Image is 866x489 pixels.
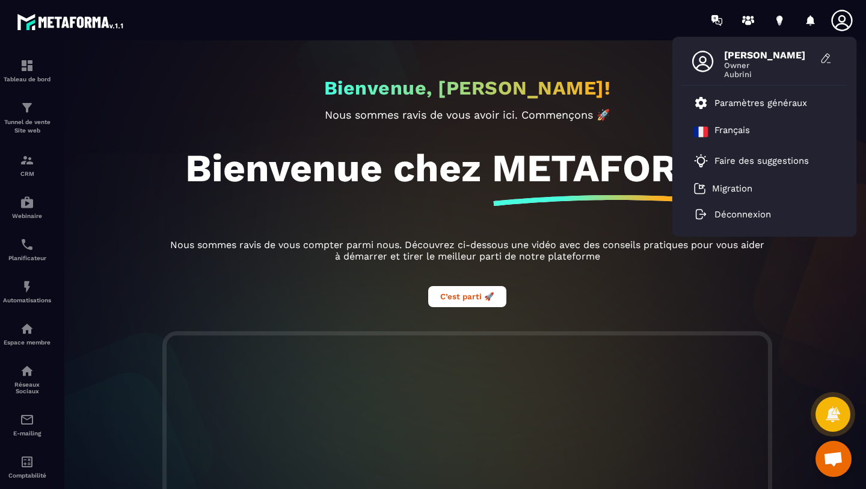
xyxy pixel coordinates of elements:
img: social-network [20,364,34,378]
a: C’est parti 🚀 [428,290,506,302]
img: accountant [20,455,34,469]
a: accountantaccountantComptabilité [3,446,51,488]
p: Nous sommes ravis de vous compter parmi nous. Découvrez ci-dessous une vidéo avec des conseils pr... [167,239,768,262]
div: Domaine: [DOMAIN_NAME] [31,31,136,41]
img: automations [20,195,34,210]
p: Paramètres généraux [714,98,807,108]
p: Réseaux Sociaux [3,381,51,394]
img: automations [20,322,34,336]
a: formationformationTableau de bord [3,49,51,92]
p: E-mailing [3,430,51,437]
p: Français [714,125,750,139]
img: email [20,413,34,427]
img: website_grey.svg [19,31,29,41]
span: Owner [724,61,814,70]
img: tab_keywords_by_traffic_grey.svg [137,70,146,79]
a: formationformationCRM [3,144,51,186]
p: Planificateur [3,255,51,261]
p: Faire des suggestions [714,155,809,166]
span: Aubrini [724,70,814,79]
p: Nous sommes ravis de vous avoir ici. Commençons 🚀 [167,108,768,121]
a: emailemailE-mailing [3,403,51,446]
a: formationformationTunnel de vente Site web [3,92,51,144]
img: logo [17,11,125,33]
a: schedulerschedulerPlanificateur [3,228,51,270]
p: Webinaire [3,213,51,219]
p: Tableau de bord [3,76,51,83]
img: tab_domain_overview_orange.svg [49,70,58,79]
a: automationsautomationsAutomatisations [3,270,51,313]
a: Ouvrir le chat [815,441,852,477]
img: automations [20,279,34,294]
p: Tunnel de vente Site web [3,118,51,135]
button: C’est parti 🚀 [428,286,506,307]
img: formation [20,153,34,167]
img: formation [20,58,34,73]
a: automationsautomationsEspace membre [3,313,51,355]
a: Migration [694,182,752,195]
h2: Bienvenue, [PERSON_NAME]! [324,76,611,99]
div: v 4.0.25 [34,19,59,29]
img: logo_orange.svg [19,19,29,29]
img: scheduler [20,237,34,252]
span: [PERSON_NAME] [724,49,814,61]
a: automationsautomationsWebinaire [3,186,51,228]
p: Espace membre [3,339,51,346]
p: Comptabilité [3,472,51,479]
a: social-networksocial-networkRéseaux Sociaux [3,355,51,403]
div: Domaine [62,71,93,79]
h1: Bienvenue chez METAFORMA! [185,145,749,191]
a: Paramètres généraux [694,96,807,110]
a: Faire des suggestions [694,154,820,168]
p: CRM [3,170,51,177]
img: formation [20,101,34,115]
p: Déconnexion [714,209,771,220]
div: Mots-clés [150,71,184,79]
p: Migration [712,183,752,194]
p: Automatisations [3,297,51,304]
